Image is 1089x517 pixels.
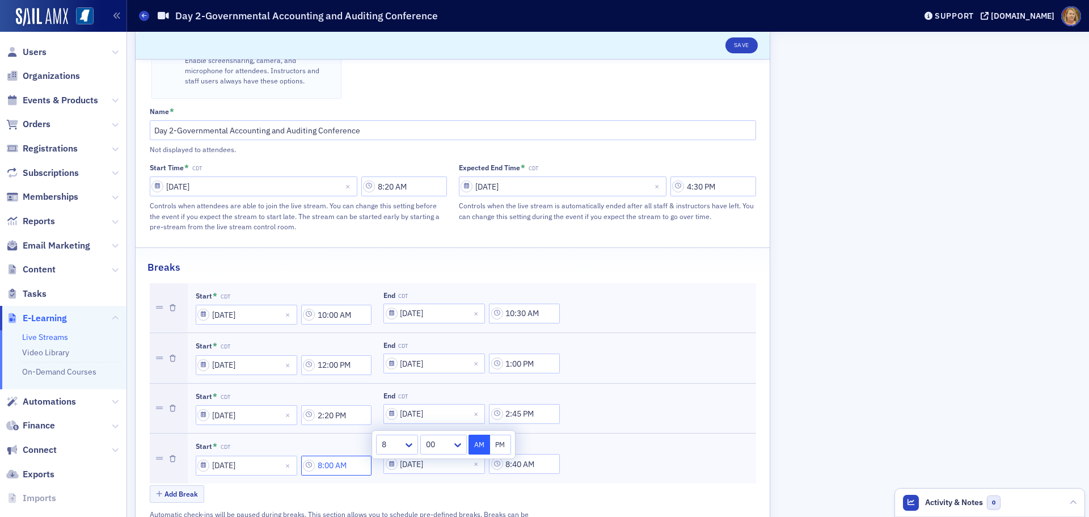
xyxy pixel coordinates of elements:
[725,37,758,53] button: Save
[470,304,485,323] button: Close
[68,7,94,27] a: View Homepage
[470,454,485,474] button: Close
[6,142,78,155] a: Registrations
[150,200,447,232] div: Controls when attendees are able to join the live stream. You can change this setting before the ...
[383,392,395,400] div: End
[383,341,395,350] div: End
[23,167,79,179] span: Subscriptions
[192,165,202,172] span: CDT
[196,442,212,451] div: Start
[6,396,76,408] a: Automations
[459,163,520,172] div: Expected End Time
[6,288,47,300] a: Tasks
[6,468,54,481] a: Exports
[221,293,230,300] span: CDT
[282,405,297,425] button: Close
[221,394,230,401] span: CDT
[6,492,56,505] a: Imports
[383,354,485,373] input: MM/DD/YYYY
[6,167,79,179] a: Subscriptions
[150,176,357,196] input: MM/DD/YYYY
[150,107,169,116] div: Name
[651,176,666,196] button: Close
[670,176,756,196] input: 00:00 AM
[213,291,217,301] abbr: This field is required
[981,12,1058,20] button: [DOMAIN_NAME]
[398,293,408,300] span: CDT
[301,305,372,325] input: 00:00 AM
[22,367,96,377] a: On-Demand Courses
[470,354,485,373] button: Close
[23,288,47,300] span: Tasks
[76,7,94,25] img: SailAMX
[23,46,47,58] span: Users
[6,263,56,276] a: Content
[398,393,408,400] span: CDT
[521,163,525,173] abbr: This field is required
[282,305,297,325] button: Close
[6,312,67,325] a: E-Learning
[23,215,55,228] span: Reports
[185,55,329,86] div: Enable screensharing, camera, and microphone for attendees. Instructors and staff users always ha...
[529,165,538,172] span: CDT
[175,9,438,23] h1: Day 2-Governmental Accounting and Auditing Conference
[196,355,297,375] input: MM/DD/YYYY
[16,8,68,26] img: SailAMX
[213,341,217,351] abbr: This field is required
[489,404,560,424] input: 00:00 AM
[147,260,180,275] h2: Breaks
[23,419,55,432] span: Finance
[221,343,230,350] span: CDT
[470,404,485,424] button: Close
[23,94,98,107] span: Events & Products
[150,485,205,503] button: Add Break
[22,332,68,342] a: Live Streams
[213,442,217,452] abbr: This field is required
[383,404,485,424] input: MM/DD/YYYY
[987,495,1001,510] span: 0
[6,46,47,58] a: Users
[23,468,54,481] span: Exports
[221,444,230,451] span: CDT
[196,392,212,401] div: Start
[196,405,297,425] input: MM/DD/YYYY
[184,163,189,173] abbr: This field is required
[991,11,1054,21] div: [DOMAIN_NAME]
[342,176,357,196] button: Close
[383,291,395,300] div: End
[23,492,56,505] span: Imports
[23,239,90,252] span: Email Marketing
[383,454,485,474] input: MM/DD/YYYY
[6,444,57,456] a: Connect
[301,405,372,425] input: 00:00 AM
[925,497,983,508] span: Activity & Notes
[1061,6,1081,26] span: Profile
[398,343,408,350] span: CDT
[459,176,666,196] input: MM/DD/YYYY
[6,239,90,252] a: Email Marketing
[282,456,297,476] button: Close
[196,342,212,350] div: Start
[23,142,78,155] span: Registrations
[213,392,217,402] abbr: This field is required
[301,355,372,375] input: 00:00 AM
[6,215,55,228] a: Reports
[301,456,372,476] input: 00:00 AM
[6,191,78,203] a: Memberships
[489,354,560,373] input: 00:00 AM
[6,94,98,107] a: Events & Products
[459,200,756,221] div: Controls when the live stream is automatically ended after all staff & instructors have left. You...
[196,305,297,325] input: MM/DD/YYYY
[6,70,80,82] a: Organizations
[23,444,57,456] span: Connect
[282,355,297,375] button: Close
[489,454,560,474] input: 00:00 AM
[6,118,50,131] a: Orders
[150,163,184,172] div: Start Time
[468,435,490,455] button: AM
[23,70,80,82] span: Organizations
[383,304,485,323] input: MM/DD/YYYY
[150,144,531,154] div: Not displayed to attendees.
[196,292,212,300] div: Start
